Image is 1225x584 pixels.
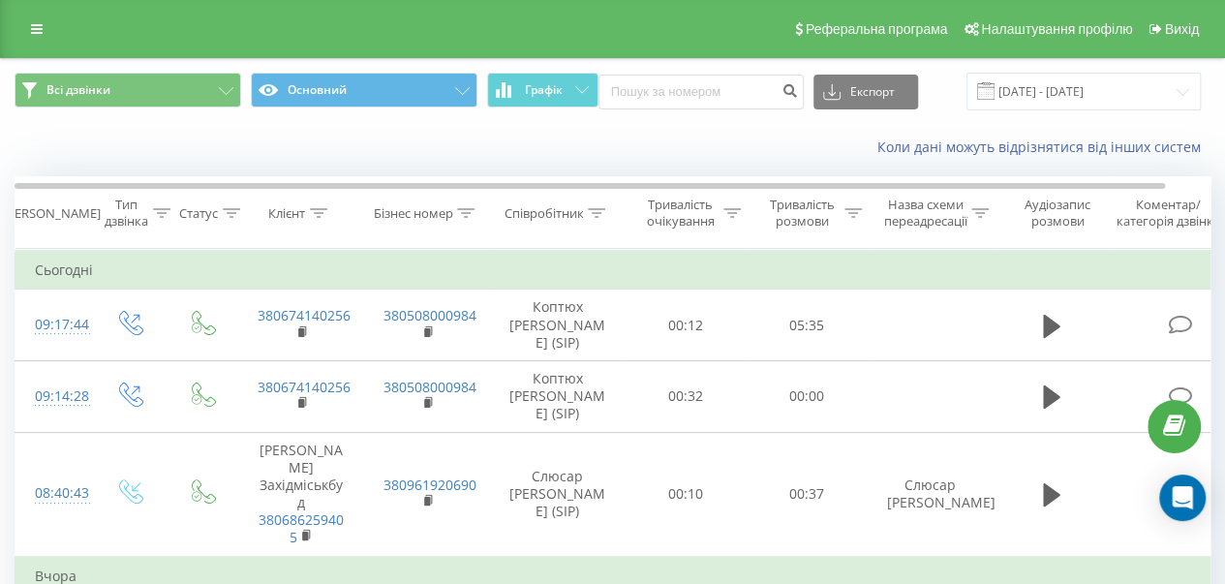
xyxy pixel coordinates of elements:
td: 00:00 [747,360,868,432]
div: Клієнт [268,205,305,222]
td: Слюсар [PERSON_NAME] (SIP) [490,432,626,557]
a: 380686259405 [259,510,344,546]
td: [PERSON_NAME] Західміськбуд [238,432,364,557]
td: 00:12 [626,290,747,361]
td: 00:37 [747,432,868,557]
a: 380674140256 [258,378,351,396]
div: Тип дзвінка [105,197,148,230]
a: 380508000984 [383,378,476,396]
a: 380961920690 [383,476,476,494]
div: Назва схеми переадресації [883,197,966,230]
div: Бізнес номер [373,205,452,222]
div: Статус [179,205,218,222]
button: Всі дзвінки [15,73,241,108]
div: 09:14:28 [35,378,74,415]
button: Графік [487,73,598,108]
span: Всі дзвінки [46,82,110,98]
div: 08:40:43 [35,475,74,512]
span: Налаштування профілю [981,21,1132,37]
input: Пошук за номером [598,75,804,109]
a: 380508000984 [383,306,476,324]
td: 05:35 [747,290,868,361]
div: Аудіозапис розмови [1010,197,1104,230]
span: Вихід [1165,21,1199,37]
div: Коментар/категорія дзвінка [1112,197,1225,230]
a: 380674140256 [258,306,351,324]
button: Експорт [813,75,918,109]
div: Open Intercom Messenger [1159,475,1206,521]
span: Реферальна програма [806,21,948,37]
div: Тривалість розмови [763,197,840,230]
td: 00:10 [626,432,747,557]
button: Основний [251,73,477,108]
div: 09:17:44 [35,306,74,344]
div: [PERSON_NAME] [3,205,101,222]
td: Коптюх [PERSON_NAME] (SIP) [490,360,626,432]
div: Співробітник [504,205,583,222]
span: Графік [525,83,563,97]
td: Коптюх [PERSON_NAME] (SIP) [490,290,626,361]
a: Коли дані можуть відрізнятися вiд інших систем [877,138,1210,156]
td: 00:32 [626,360,747,432]
td: Слюсар [PERSON_NAME] [868,432,994,557]
div: Тривалість очікування [642,197,719,230]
